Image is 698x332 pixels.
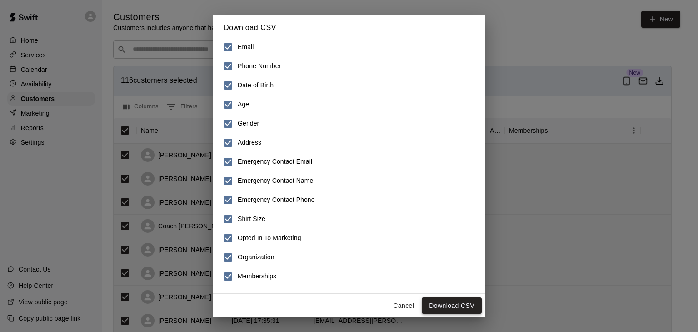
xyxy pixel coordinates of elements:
[238,61,281,71] h6: Phone Number
[238,252,274,262] h6: Organization
[238,176,313,186] h6: Emergency Contact Name
[238,100,249,110] h6: Age
[238,195,315,205] h6: Emergency Contact Phone
[238,214,265,224] h6: Shirt Size
[238,42,254,52] h6: Email
[238,272,276,282] h6: Memberships
[238,138,261,148] h6: Address
[238,80,274,91] h6: Date of Birth
[238,157,312,167] h6: Emergency Contact Email
[238,233,301,243] h6: Opted In To Marketing
[213,15,485,41] h2: Download CSV
[422,297,482,314] button: Download CSV
[389,297,418,314] button: Cancel
[238,119,259,129] h6: Gender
